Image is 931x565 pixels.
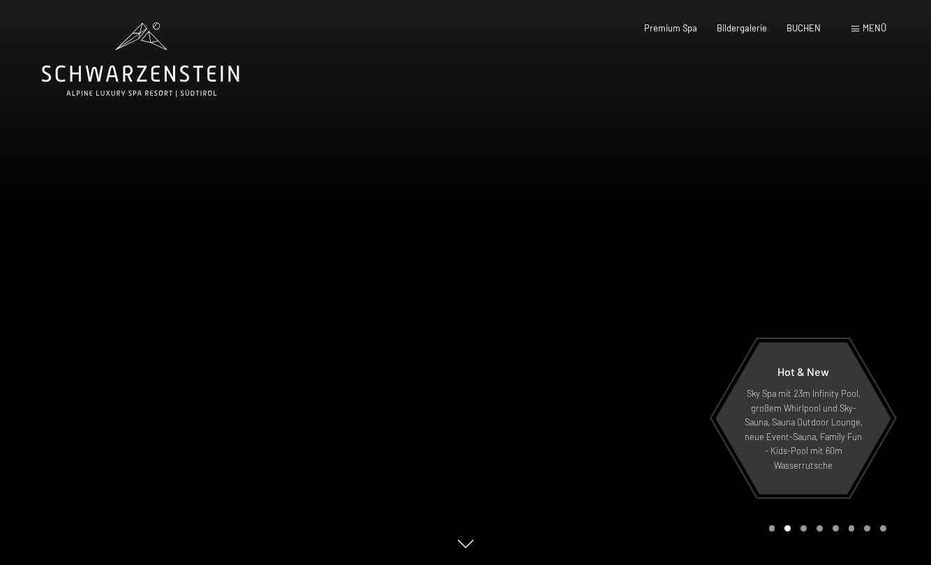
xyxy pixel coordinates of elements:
div: Carousel Page 6 [849,525,855,532]
p: Sky Spa mit 23m Infinity Pool, großem Whirlpool und Sky-Sauna, Sauna Outdoor Lounge, neue Event-S... [743,386,864,472]
div: Carousel Page 5 [833,525,839,532]
span: Hot & New [777,365,829,378]
div: Carousel Page 4 [817,525,823,532]
div: Carousel Page 3 [800,525,807,532]
span: Menü [863,22,886,33]
div: Carousel Page 2 (Current Slide) [784,525,791,532]
div: Carousel Page 7 [864,525,870,532]
a: Premium Spa [644,22,697,33]
div: Carousel Page 8 [880,525,886,532]
a: Hot & New Sky Spa mit 23m Infinity Pool, großem Whirlpool und Sky-Sauna, Sauna Outdoor Lounge, ne... [715,342,892,495]
a: Bildergalerie [717,22,767,33]
div: Carousel Pagination [764,525,886,532]
a: BUCHEN [787,22,821,33]
div: Carousel Page 1 [769,525,775,532]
